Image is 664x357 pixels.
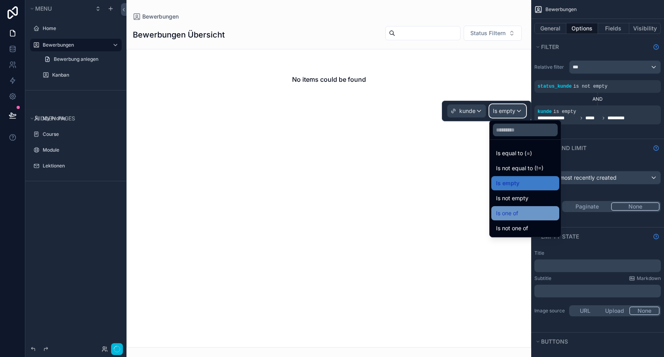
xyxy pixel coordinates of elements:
[566,23,598,34] button: Options
[534,336,656,347] button: Buttons
[534,64,566,70] label: Relative filter
[570,306,600,315] button: URL
[496,163,543,173] span: Is not equal to (!=)
[496,209,518,218] span: Is one of
[653,145,659,151] svg: Show help information
[538,109,552,115] span: kunde
[534,23,566,34] button: General
[541,43,559,50] span: Filter
[598,23,630,34] button: Fields
[538,84,572,89] span: status_kunde
[534,231,650,242] button: Empty state
[496,194,528,203] span: Is not empty
[496,178,519,188] span: Is empty
[43,42,106,48] label: Bewerbungen
[43,147,117,153] label: Module
[43,25,117,32] label: Home
[553,109,576,115] span: is empty
[54,56,98,62] span: Bewerbung anlegen
[496,224,528,233] span: Is not one of
[28,113,119,124] button: Hidden pages
[573,84,607,89] span: is not empty
[629,306,660,315] button: None
[534,285,661,297] div: scrollable content
[541,145,587,151] span: Sort And Limit
[541,338,568,345] span: Buttons
[637,275,661,282] span: Markdown
[545,6,577,13] span: Bewerbungen
[538,174,617,181] span: Default: most recently created
[534,250,544,256] label: Title
[496,148,532,158] span: Is equal to (=)
[534,41,650,53] button: Filter
[611,202,660,211] button: None
[600,306,630,315] button: Upload
[43,131,117,137] label: Course
[43,163,117,169] label: Lektionen
[653,44,659,50] svg: Show help information
[43,115,117,122] label: My Profile
[534,275,551,282] label: Subtitle
[653,233,659,240] svg: Show help information
[40,53,122,66] a: Bewerbung anlegen
[35,5,52,12] span: Menu
[534,171,661,184] button: Default: most recently created
[629,23,661,34] button: Visibility
[28,3,90,14] button: Menu
[629,275,661,282] a: Markdown
[534,96,661,102] div: AND
[534,259,661,272] div: scrollable content
[534,143,650,154] button: Sort And Limit
[52,72,117,78] label: Kanban
[534,308,566,314] label: Image source
[563,202,611,211] button: Paginate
